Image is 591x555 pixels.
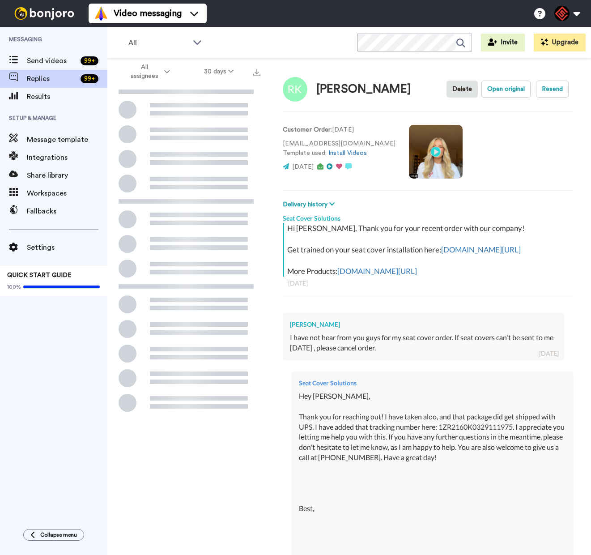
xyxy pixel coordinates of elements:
button: Resend [536,81,569,98]
div: [PERSON_NAME] [316,83,411,96]
button: Delivery history [283,200,337,209]
div: [DATE] [539,349,559,358]
span: Send videos [27,55,77,66]
span: QUICK START GUIDE [7,272,72,278]
img: vm-color.svg [94,6,108,21]
a: [DOMAIN_NAME][URL] [441,245,521,254]
button: Delete [446,81,478,98]
span: Replies [27,73,77,84]
div: 99 + [81,74,98,83]
img: Image of Roland Kaneshiro [283,77,307,102]
span: Results [27,91,107,102]
span: 100% [7,283,21,290]
div: [DATE] [288,279,568,288]
div: 99 + [81,56,98,65]
span: Video messaging [114,7,182,20]
a: Install Videos [328,150,367,156]
button: All assignees [109,59,187,84]
button: 30 days [187,64,251,80]
span: All [128,38,188,48]
img: export.svg [253,69,260,76]
span: All assignees [126,63,162,81]
button: Collapse menu [23,529,84,541]
span: Message template [27,134,107,145]
div: [PERSON_NAME] [290,320,557,329]
div: Hi [PERSON_NAME], Thank you for your recent order with our company! Get trained on your seat cove... [287,223,571,277]
button: Invite [481,34,525,51]
button: Upgrade [534,34,586,51]
div: I have not hear from you guys for my seat cover order. If seat covers can't be sent to me [DATE] ... [290,333,557,353]
img: bj-logo-header-white.svg [11,7,78,20]
a: [DOMAIN_NAME][URL] [337,266,417,276]
div: Seat Cover Solutions [283,209,573,223]
strong: Customer Order [283,127,331,133]
span: Collapse menu [40,531,77,538]
button: Export all results that match these filters now. [251,65,263,78]
span: Fallbacks [27,206,107,217]
span: Integrations [27,152,107,163]
button: Open original [481,81,531,98]
p: [EMAIL_ADDRESS][DOMAIN_NAME] Template used: [283,139,395,158]
div: Seat Cover Solutions [299,379,566,388]
span: [DATE] [292,164,314,170]
span: Settings [27,242,107,253]
span: Share library [27,170,107,181]
p: : [DATE] [283,125,395,135]
span: Workspaces [27,188,107,199]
